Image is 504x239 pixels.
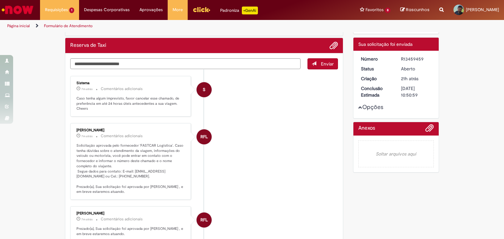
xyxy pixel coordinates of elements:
[81,217,93,221] time: 29/08/2025 13:50:59
[76,81,186,85] div: Sistema
[76,143,186,194] p: Solicitação aprovada pelo fornecedor 'FASTCAR Logística'. Caso tenha dúvidas sobre o atendimento ...
[76,128,186,132] div: [PERSON_NAME]
[197,129,212,144] div: Reginadia Furlan Lima
[220,7,258,14] div: Padroniza
[401,75,431,82] div: 28/08/2025 17:13:19
[406,7,430,13] span: Rascunhos
[329,41,338,50] button: Adicionar anexos
[197,212,212,228] div: Reginadia Furlan Lima
[44,23,93,28] a: Formulário de Atendimento
[69,8,74,13] span: 1
[139,7,163,13] span: Aprovações
[425,124,434,136] button: Adicionar anexos
[401,85,431,98] div: [DATE] 10:50:59
[101,133,143,139] small: Comentários adicionais
[84,7,130,13] span: Despesas Corporativas
[356,85,396,98] dt: Conclusão Estimada
[356,56,396,62] dt: Número
[358,140,434,167] em: Soltar arquivos aqui
[197,82,212,97] div: System
[385,8,390,13] span: 8
[307,58,338,69] button: Enviar
[358,41,412,47] span: Sua solicitação foi enviada
[193,5,210,14] img: click_logo_yellow_360x200.png
[81,134,93,138] span: 7m atrás
[366,7,384,13] span: Favoritos
[7,23,30,28] a: Página inicial
[242,7,258,14] p: +GenAi
[70,43,106,48] h2: Reserva de Taxi Histórico de tíquete
[203,82,205,98] span: S
[70,58,301,69] textarea: Digite sua mensagem aqui...
[356,75,396,82] dt: Criação
[45,7,68,13] span: Requisições
[401,76,418,82] time: 28/08/2025 17:13:19
[200,129,208,145] span: RFL
[5,20,331,32] ul: Trilhas de página
[401,65,431,72] div: Aberto
[401,76,418,82] span: 21h atrás
[173,7,183,13] span: More
[1,3,34,16] img: ServiceNow
[81,134,93,138] time: 29/08/2025 13:50:59
[81,87,93,91] time: 29/08/2025 13:51:02
[401,56,431,62] div: R13459459
[200,212,208,228] span: RFL
[101,86,143,92] small: Comentários adicionais
[356,65,396,72] dt: Status
[76,211,186,215] div: [PERSON_NAME]
[400,7,430,13] a: Rascunhos
[321,61,334,67] span: Enviar
[466,7,499,12] span: [PERSON_NAME]
[76,96,186,111] p: Caso tenha algum imprevisto, favor cancelar esse chamado, de preferência em até 24 horas úteis an...
[81,87,93,91] span: 7m atrás
[81,217,93,221] span: 7m atrás
[358,125,375,131] h2: Anexos
[101,216,143,222] small: Comentários adicionais
[76,226,186,236] p: Prezado(a), Sua solicitação foi aprovada por [PERSON_NAME] , e em breve estaremos atuando.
